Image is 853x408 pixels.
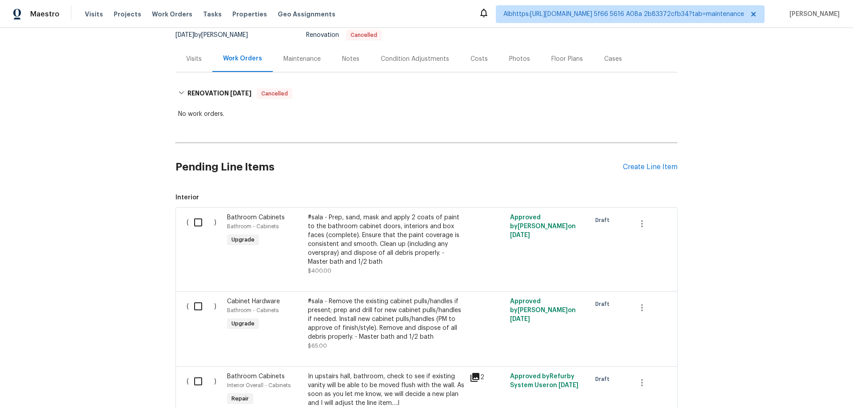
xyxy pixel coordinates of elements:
div: In upstairs hall, bathroom, check to see if existing vanity will be able to be moved flush with t... [308,372,464,408]
span: Bathroom Cabinets [227,214,285,221]
span: Bathroom - Cabinets [227,224,279,229]
span: $65.00 [308,343,327,349]
span: Work Orders [152,10,192,19]
span: Interior [175,193,678,202]
span: Approved by [PERSON_NAME] on [510,214,576,238]
div: Cases [604,55,622,63]
div: Costs [470,55,488,63]
h2: Pending Line Items [175,147,623,188]
span: Draft [595,300,613,309]
span: Approved by Refurby System User on [510,373,578,388]
div: ( ) [184,210,224,278]
h6: RENOVATION [187,88,251,99]
div: Notes [342,55,359,63]
div: Create Line Item [623,163,678,171]
span: $400.00 [308,268,331,273]
span: [DATE] [175,32,194,38]
div: Maintenance [283,55,321,63]
span: Cancelled [258,89,291,98]
div: No work orders. [178,110,675,119]
span: Bathroom - Cabinets [227,308,279,313]
span: Draft [595,216,613,225]
div: RENOVATION [DATE]Cancelled [175,79,678,108]
span: Albhttps:[URL][DOMAIN_NAME] 5f66 5616 A08a 2b83372cfb34?tab=maintenance [503,10,744,19]
span: Visits [85,10,103,19]
span: [PERSON_NAME] [786,10,840,19]
span: Approved by [PERSON_NAME] on [510,298,576,322]
div: #sala - Remove the existing cabinet pulls/handles if present; prep and drill for new cabinet pull... [308,297,464,341]
div: Work Orders [223,54,262,63]
div: by [PERSON_NAME] [175,30,259,40]
span: Bathroom Cabinets [227,373,285,380]
span: Geo Assignments [278,10,335,19]
span: [DATE] [510,232,530,238]
div: #sala - Prep, sand, mask and apply 2 coats of paint to the bathroom cabinet doors, interiors and ... [308,213,464,266]
div: Photos [509,55,530,63]
span: [DATE] [558,382,578,388]
span: [DATE] [230,90,251,96]
span: Cancelled [347,32,381,38]
span: Upgrade [228,319,258,328]
div: ( ) [184,294,224,353]
span: Renovation [306,32,382,38]
span: Tasks [203,11,222,17]
span: Interior Overall - Cabinets [227,383,291,388]
div: Condition Adjustments [381,55,449,63]
div: Visits [186,55,202,63]
div: 2 [470,372,505,383]
span: Properties [232,10,267,19]
span: Draft [595,375,613,384]
span: [DATE] [510,316,530,322]
span: Projects [114,10,141,19]
span: Maestro [30,10,60,19]
span: Repair [228,394,252,403]
div: Floor Plans [551,55,583,63]
span: Upgrade [228,235,258,244]
span: Cabinet Hardware [227,298,280,305]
